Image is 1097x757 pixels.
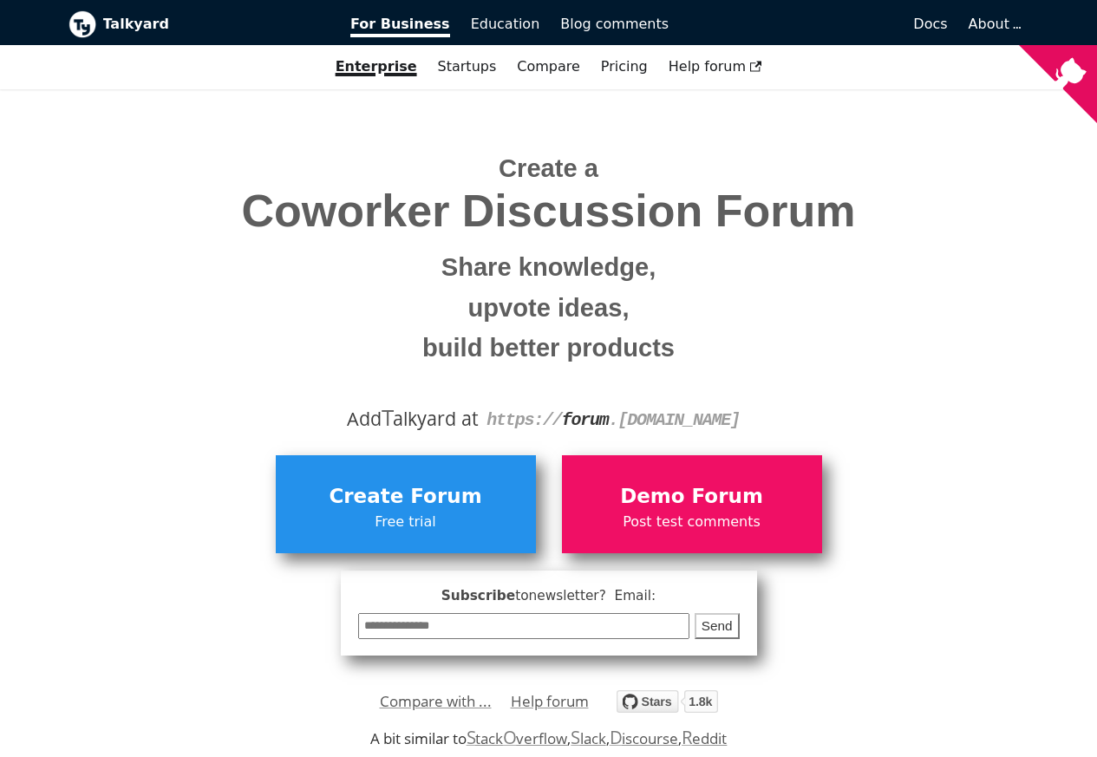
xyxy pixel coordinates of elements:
span: Create Forum [284,480,527,513]
a: For Business [340,10,460,39]
a: Talkyard logoTalkyard [69,10,327,38]
span: Blog comments [560,16,669,32]
a: Enterprise [325,52,428,82]
button: Send [695,613,740,640]
small: upvote ideas, [82,288,1016,329]
span: R [682,725,693,749]
a: Demo ForumPost test comments [562,455,822,552]
span: O [503,725,517,749]
a: Compare with ... [380,688,492,715]
span: Post test comments [571,511,813,533]
span: Help forum [669,58,762,75]
strong: forum [562,410,609,430]
a: Slack [571,728,605,748]
a: Blog comments [550,10,679,39]
a: Compare [517,58,580,75]
a: Create ForumFree trial [276,455,536,552]
a: Startups [428,52,507,82]
span: Create a [499,154,598,182]
a: Star debiki/talkyard on GitHub [617,693,718,718]
span: Subscribe [358,585,740,607]
img: talkyard.svg [617,690,718,713]
small: Share knowledge, [82,247,1016,288]
div: Add alkyard at [82,404,1016,434]
span: S [571,725,580,749]
a: Help forum [511,688,589,715]
a: Help forum [658,52,773,82]
code: https:// . [DOMAIN_NAME] [486,410,740,430]
span: D [610,725,623,749]
a: Pricing [591,52,658,82]
a: Docs [679,10,958,39]
a: Education [460,10,551,39]
a: Reddit [682,728,727,748]
span: to newsletter ? Email: [515,588,656,604]
span: T [382,401,394,433]
b: Talkyard [103,13,327,36]
span: Free trial [284,511,527,533]
span: Education [471,16,540,32]
a: About [969,16,1019,32]
span: Coworker Discussion Forum [82,186,1016,236]
span: For Business [350,16,450,37]
span: S [467,725,476,749]
a: StackOverflow [467,728,568,748]
img: Talkyard logo [69,10,96,38]
small: build better products [82,328,1016,369]
span: Demo Forum [571,480,813,513]
span: Docs [913,16,947,32]
a: Discourse [610,728,678,748]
